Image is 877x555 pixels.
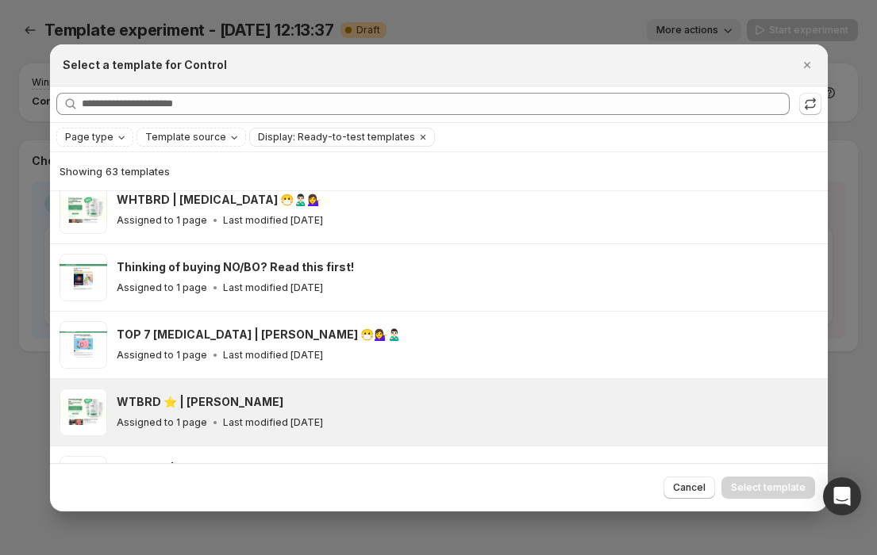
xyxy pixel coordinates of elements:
[117,192,321,208] h3: WHTBRD | [MEDICAL_DATA] 😷🙎🏻‍♂️💁‍♀️
[223,349,323,362] p: Last modified [DATE]
[57,128,133,146] button: Page type
[673,481,706,494] span: Cancel
[117,416,207,429] p: Assigned to 1 page
[664,477,715,499] button: Cancel
[117,327,401,343] h3: TOP 7 [MEDICAL_DATA] | [PERSON_NAME] 😷💁‍♀️🙎🏻‍♂️
[145,131,226,144] span: Template source
[223,281,323,294] p: Last modified [DATE]
[63,57,227,73] h2: Select a template for Control
[117,281,207,294] p: Assigned to 1 page
[117,214,207,227] p: Assigned to 1 page
[117,259,354,275] h3: Thinking of buying NO/BO? Read this first!
[117,349,207,362] p: Assigned to 1 page
[60,165,170,178] span: Showing 63 templates
[823,477,861,515] div: Open Intercom Messenger
[137,128,245,146] button: Template source
[796,54,818,76] button: Close
[117,394,283,410] h3: WTBRD ⭐️ | [PERSON_NAME]
[65,131,113,144] span: Page type
[258,131,415,144] span: Display: Ready-to-test templates
[250,128,415,146] button: Display: Ready-to-test templates
[415,128,431,146] button: Clear
[117,461,225,477] h3: LISTICLE | PARENT
[223,416,323,429] p: Last modified [DATE]
[223,214,323,227] p: Last modified [DATE]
